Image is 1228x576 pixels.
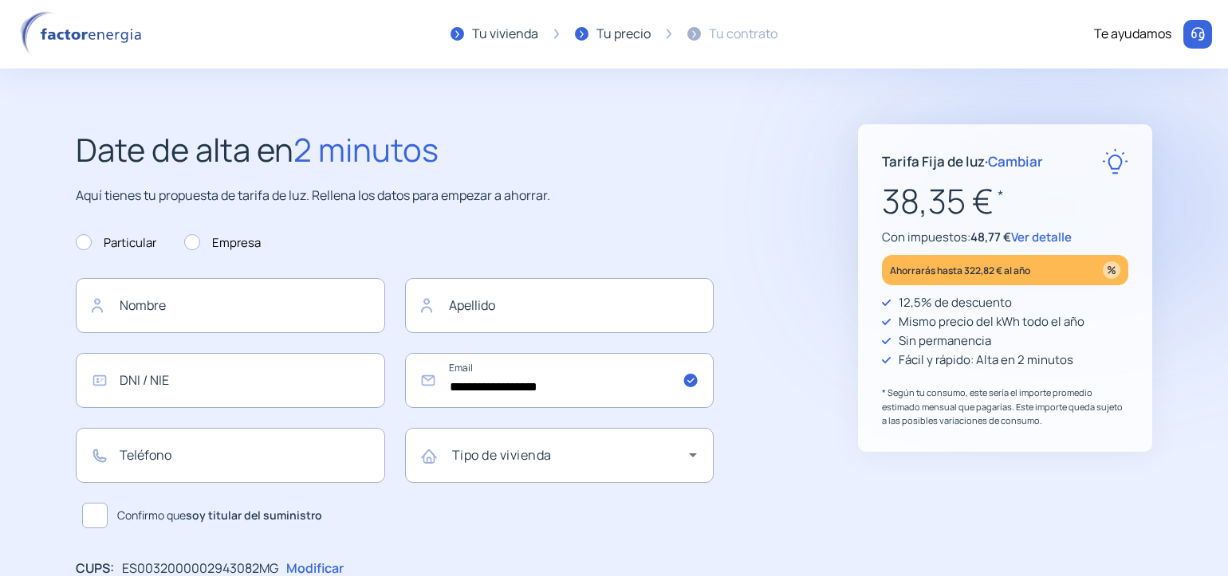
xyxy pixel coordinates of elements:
[186,507,322,523] b: soy titular del suministro
[899,312,1084,331] p: Mismo precio del kWh todo el año
[988,152,1043,170] span: Cambiar
[596,24,651,45] div: Tu precio
[452,446,552,464] mat-label: Tipo de vivienda
[76,124,714,175] h2: Date de alta en
[293,127,439,171] span: 2 minutos
[117,507,322,524] span: Confirmo que
[882,151,1043,172] p: Tarifa Fija de luz ·
[882,174,1128,228] p: 38,35 €
[1094,24,1171,45] div: Te ayudamos
[899,293,1012,312] p: 12,5% de descuento
[1103,261,1120,279] img: percentage_icon.svg
[472,24,538,45] div: Tu vivienda
[899,351,1073,370] p: Fácil y rápido: Alta en 2 minutos
[970,229,1011,245] span: 48,77 €
[16,11,152,57] img: logo factor
[76,186,714,206] p: Aquí tienes tu propuesta de tarifa de luz. Rellena los datos para empezar a ahorrar.
[1190,26,1206,42] img: llamar
[1011,229,1072,245] span: Ver detalle
[184,233,261,253] label: Empresa
[882,386,1128,428] p: * Según tu consumo, este sería el importe promedio estimado mensual que pagarías. Este importe qu...
[709,24,777,45] div: Tu contrato
[882,228,1128,247] p: Con impuestos:
[1102,148,1128,174] img: rate-E.svg
[76,233,156,253] label: Particular
[899,331,991,351] p: Sin permanencia
[890,261,1030,280] p: Ahorrarás hasta 322,82 € al año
